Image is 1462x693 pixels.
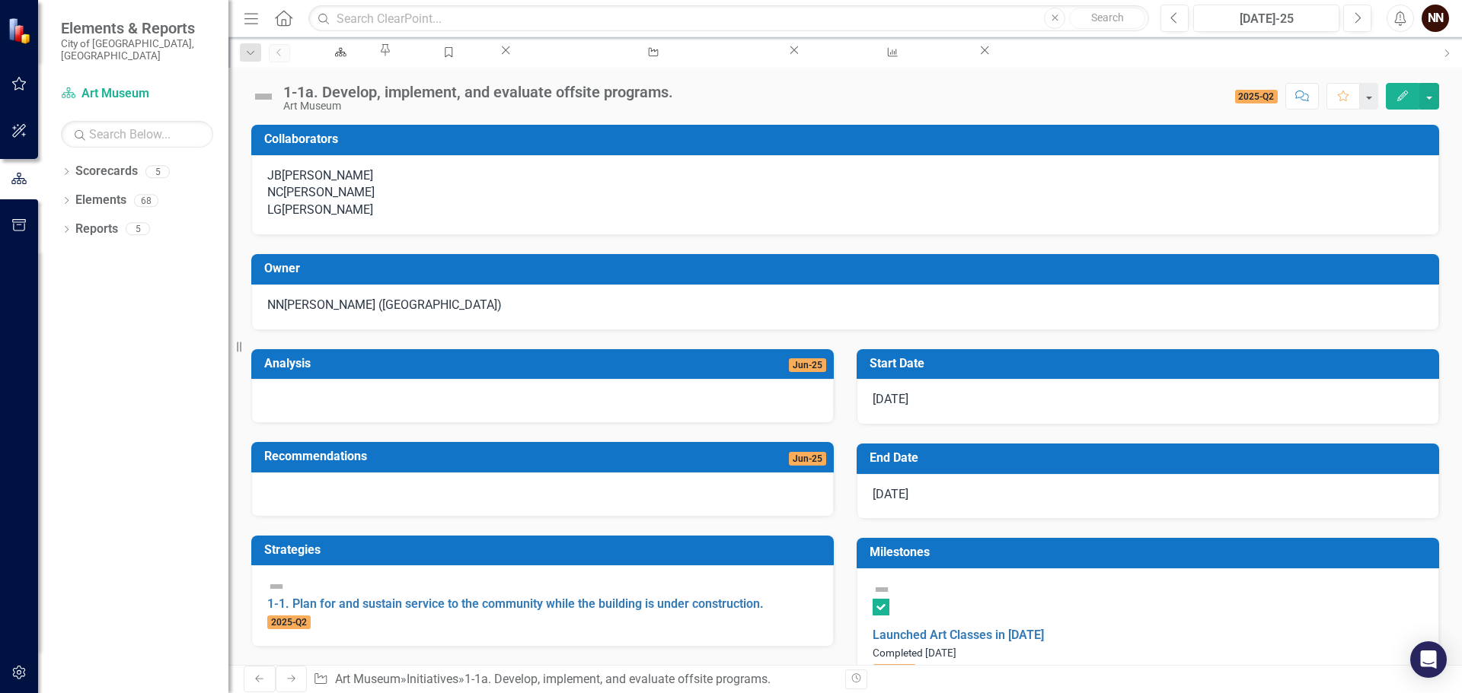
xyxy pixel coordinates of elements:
div: [PERSON_NAME] ([GEOGRAPHIC_DATA]) [284,297,502,314]
a: Art Museum [298,43,378,62]
span: Elements & Reports [61,19,213,37]
div: Art Museum [283,100,673,112]
button: [DATE]-25 [1193,5,1339,32]
a: 1-1a. Develop, implement, and evaluate offsite programs. [514,43,787,62]
div: [PERSON_NAME] [283,184,375,202]
div: Administrative Department Budget [816,57,963,76]
span: Jun-25 [789,358,826,372]
img: Not Defined [267,577,286,596]
button: Search [1069,8,1145,29]
img: Not Defined [873,580,891,599]
img: ClearPoint Strategy [8,17,34,43]
a: Elements [75,192,126,209]
a: Manage Elements [393,43,498,62]
h3: Owner [264,262,1432,275]
h3: Collaborators [264,132,1432,146]
div: 1-1a. Develop, implement, and evaluate offsite programs. [283,84,673,100]
a: Launched Art Classes in [DATE] [873,628,1044,642]
a: 1-1. Plan for and sustain service to the community while the building is under construction. [267,596,764,611]
div: LG [267,202,282,219]
input: Search Below... [61,121,213,148]
h3: Strategies [264,543,826,557]
a: Reports [75,221,118,238]
span: 2025-Q2 [873,664,916,678]
span: [DATE] [873,487,908,501]
div: Open Intercom Messenger [1410,641,1447,678]
div: NC [267,184,283,202]
span: Search [1091,11,1124,24]
a: Initiatives [407,672,458,686]
button: NN [1422,5,1449,32]
div: 5 [126,223,150,236]
h3: Start Date [870,357,1432,370]
small: Completed [DATE] [873,647,956,659]
div: 1-1a. Develop, implement, and evaluate offsite programs. [528,57,773,76]
h3: Milestones [870,545,1432,559]
h3: Recommendations [264,450,678,463]
div: Art Museum [311,57,364,76]
h3: End Date [870,451,1432,465]
span: 2025-Q2 [1235,90,1278,103]
span: [DATE] [873,392,908,406]
div: Manage Elements [407,57,484,76]
div: 1-1a. Develop, implement, and evaluate offsite programs. [464,672,771,686]
a: Art Museum [335,672,401,686]
a: Scorecards [75,163,138,180]
div: [DATE]-25 [1199,10,1334,28]
div: JB [267,167,282,185]
div: » » [313,671,834,688]
div: [PERSON_NAME] [282,167,373,185]
div: 5 [145,165,170,178]
div: [PERSON_NAME] [282,202,373,219]
div: 68 [134,194,158,207]
a: Administrative Department Budget [802,43,977,62]
img: Not Defined [251,84,276,109]
span: Jun-25 [789,452,826,466]
h3: Analysis [264,357,577,370]
small: City of [GEOGRAPHIC_DATA], [GEOGRAPHIC_DATA] [61,37,213,62]
div: NN [267,297,284,314]
input: Search ClearPoint... [308,5,1149,32]
a: Art Museum [61,85,213,103]
span: 2025-Q2 [267,615,311,629]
